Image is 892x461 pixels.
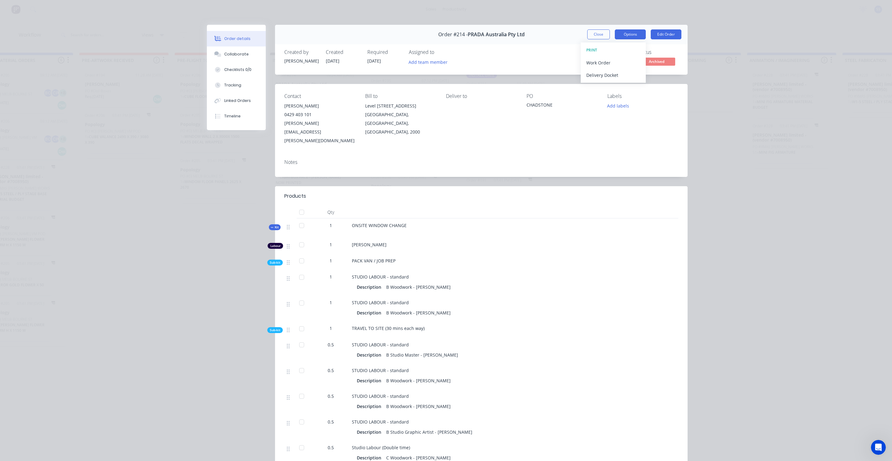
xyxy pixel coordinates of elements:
[367,49,401,55] div: Required
[267,327,283,333] div: Sub-kit
[352,258,396,264] span: PACK VAN / JOB PREP
[405,58,451,66] button: Add team member
[284,102,355,145] div: [PERSON_NAME]0429 403 101[PERSON_NAME][EMAIL_ADDRESS][PERSON_NAME][DOMAIN_NAME]
[446,93,517,99] div: Deliver to
[328,419,334,425] span: 0.5
[34,209,58,213] span: Messages
[224,98,251,103] div: Linked Orders
[46,2,79,13] h1: Messages
[357,376,384,385] div: Description
[409,49,471,55] div: Assigned to
[367,58,381,64] span: [DATE]
[224,67,251,72] div: Checklists 0/0
[224,51,249,57] div: Collaborate
[62,193,93,218] button: News
[270,260,280,265] span: Sub-kit
[581,69,646,81] button: Delivery Docket
[527,102,597,110] div: CHADSTONE
[352,393,409,399] span: STUDIO LABOUR - standard
[330,299,332,306] span: 1
[224,36,251,42] div: Order details
[328,444,334,451] span: 0.5
[271,225,279,230] span: Kit
[357,350,384,359] div: Description
[871,440,886,455] iframe: Intercom live chat
[581,44,646,56] button: PRINT
[352,222,407,228] span: ONSITE WINDOW CHANGE
[384,283,453,292] div: B Woodwork - [PERSON_NAME]
[352,274,409,280] span: STUDIO LABOUR - standard
[438,32,468,37] span: Order #214 -
[207,46,266,62] button: Collaborate
[328,367,334,374] span: 0.5
[638,49,678,55] div: Status
[352,342,409,348] span: STUDIO LABOUR - standard
[284,192,306,200] div: Products
[207,77,266,93] button: Tracking
[384,402,453,411] div: B Woodwork - [PERSON_NAME]
[330,222,332,229] span: 1
[586,46,640,54] div: PRINT
[527,93,597,99] div: PO
[357,402,384,411] div: Description
[270,328,280,332] span: Sub-kit
[365,102,436,110] div: Level [STREET_ADDRESS]
[93,193,124,218] button: Help
[31,193,62,218] button: Messages
[326,58,339,64] span: [DATE]
[604,102,632,110] button: Add labels
[330,325,332,331] span: 1
[284,119,355,145] div: [PERSON_NAME][EMAIL_ADDRESS][PERSON_NAME][DOMAIN_NAME]
[352,445,410,450] span: Studio Labour (Double time)
[9,209,22,213] span: Home
[284,93,355,99] div: Contact
[651,29,681,39] button: Edit Order
[330,274,332,280] span: 1
[7,21,20,33] img: Profile image for Cathy
[284,49,318,55] div: Created by
[365,93,436,99] div: Bill to
[22,27,58,34] div: [PERSON_NAME]
[328,393,334,399] span: 0.5
[207,31,266,46] button: Order details
[384,428,475,437] div: B Studio Graphic Artist - [PERSON_NAME]
[326,49,360,55] div: Created
[328,341,334,348] span: 0.5
[207,93,266,108] button: Linked Orders
[59,27,77,34] div: • [DATE]
[586,58,640,67] div: Work Order
[365,102,436,136] div: Level [STREET_ADDRESS][GEOGRAPHIC_DATA], [GEOGRAPHIC_DATA], [GEOGRAPHIC_DATA], 2000
[269,224,281,230] div: Kit
[207,62,266,77] button: Checklists 0/0
[224,113,241,119] div: Timeline
[224,82,241,88] div: Tracking
[284,159,678,165] div: Notes
[284,110,355,119] div: 0429 403 101
[267,260,283,266] div: Sub-kit
[268,243,283,249] div: Labour
[365,110,436,136] div: [GEOGRAPHIC_DATA], [GEOGRAPHIC_DATA], [GEOGRAPHIC_DATA], 2000
[581,56,646,69] button: Work Order
[72,209,83,213] span: News
[284,58,318,64] div: [PERSON_NAME]
[103,209,113,213] span: Help
[22,21,304,26] span: Hey [PERSON_NAME] 👋 Welcome to Factory! Take a look around, and if you have any questions just le...
[384,308,453,317] div: B Woodwork - [PERSON_NAME]
[357,283,384,292] div: Description
[384,350,461,359] div: B Studio Master - [PERSON_NAME]
[330,257,332,264] span: 1
[352,300,409,305] span: STUDIO LABOUR - standard
[586,71,640,80] div: Delivery Docket
[357,308,384,317] div: Description
[207,108,266,124] button: Timeline
[615,29,646,39] button: Options
[28,174,95,187] button: Send us a message
[468,32,525,37] span: PRADA Australia Pty Ltd
[607,93,678,99] div: Labels
[352,325,425,331] span: TRAVEL TO SITE (30 mins each way)
[638,58,675,65] span: Archived
[587,29,610,39] button: Close
[284,102,355,110] div: [PERSON_NAME]
[352,419,409,425] span: STUDIO LABOUR - standard
[330,241,332,248] span: 1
